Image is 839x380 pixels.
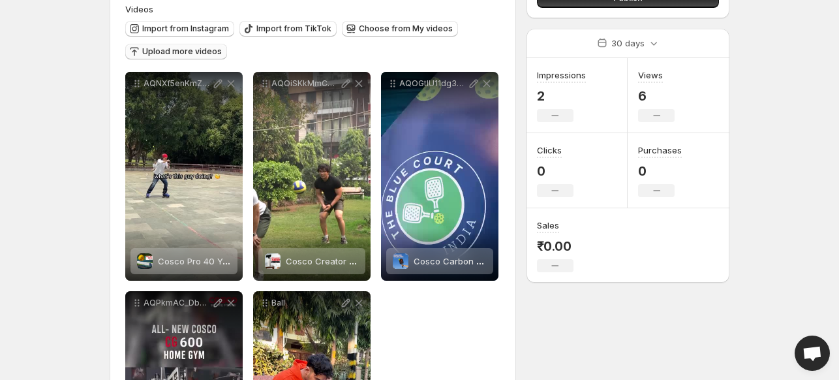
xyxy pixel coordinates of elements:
p: 2 [537,88,586,104]
span: Upload more videos [142,46,222,57]
div: AQOiSKkMmC2IIOg3OsFtrZ7AxFu7lyy4K0iZBfcbg3v3xZaJtxFCd1n08vPwF2vaVWqEFrghDm2IyKqIvsiXGPUvGYJDDM0Wn... [253,72,371,281]
h3: Clicks [537,144,562,157]
p: 0 [638,163,682,179]
span: Videos [125,4,153,14]
p: 0 [537,163,573,179]
button: Import from Instagram [125,21,234,37]
p: AQOGtIU11dg3xWwt12frl25lFOvS0ejj8Lx5fS8_WUqOqxpFV5ACBVlEsG1oqh0gqW5FxmlvQ5QcW2RzsKVDrb2akku4-xjzi... [399,78,467,89]
h3: Purchases [638,144,682,157]
p: 6 [638,88,675,104]
p: Ball [271,298,339,308]
button: Upload more videos [125,44,227,59]
span: Import from Instagram [142,24,229,34]
span: Choose from My videos [359,24,453,34]
h3: Views [638,69,663,82]
img: Cosco Carbon Charge Pickleball Paddle [393,253,408,269]
div: AQOGtIU11dg3xWwt12frl25lFOvS0ejj8Lx5fS8_WUqOqxpFV5ACBVlEsG1oqh0gqW5FxmlvQ5QcW2RzsKVDrb2akku4-xjzi... [381,72,498,281]
span: Import from TikTok [256,24,331,34]
span: Cosco Pro 40 Yellow Pickleball Balls [158,256,307,266]
span: Cosco Creator 800 ml Magnet Vacuum Bottle – Hydrate & Hold [286,256,542,266]
p: ₹0.00 [537,238,573,254]
p: 30 days [611,37,645,50]
img: Cosco Creator 800 ml Magnet Vacuum Bottle – Hydrate & Hold [265,253,281,269]
button: Choose from My videos [342,21,458,37]
p: AQPkmAC_Db9EdKmrwUVOA4UTr3tpHBCN2epSYZwcVTpU-Gi9YxhnCAHyfqf5qLyRRva3AcOgAFRegOA7bU6A7iw_Y7RXIc394... [144,298,211,308]
p: AQNXf5enKmZDE90y_6D0PBTQ0gp-v4qVU9zA0uJfqaommR5m2cjyIB0jiLyk7UAi8Go-GgY1xpxf-0tkKhRgb3S7M4h1uECqE... [144,78,211,89]
img: Cosco Pro 40 Yellow Pickleball Balls [137,253,153,269]
h3: Sales [537,219,559,232]
button: Import from TikTok [239,21,337,37]
span: Cosco Carbon Charge Pickleball Paddle [414,256,579,266]
div: Open chat [795,336,830,371]
div: AQNXf5enKmZDE90y_6D0PBTQ0gp-v4qVU9zA0uJfqaommR5m2cjyIB0jiLyk7UAi8Go-GgY1xpxf-0tkKhRgb3S7M4h1uECqE... [125,72,243,281]
h3: Impressions [537,69,586,82]
p: AQOiSKkMmC2IIOg3OsFtrZ7AxFu7lyy4K0iZBfcbg3v3xZaJtxFCd1n08vPwF2vaVWqEFrghDm2IyKqIvsiXGPUvGYJDDM0Wn... [271,78,339,89]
